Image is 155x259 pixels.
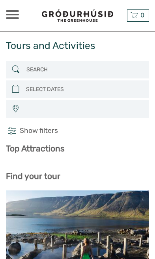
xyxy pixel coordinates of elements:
[23,83,145,96] input: SELECT DATES
[20,126,58,136] span: Show filters
[23,63,145,76] input: SEARCH
[6,143,65,153] b: Top Attractions
[6,171,60,181] b: Find your tour
[6,40,95,51] h1: Tours and Activities
[6,126,149,136] h4: Show filters
[42,9,113,22] img: 1578-341a38b5-ce05-4595-9f3d-b8aa3718a0b3_logo_small.jpg
[139,11,146,19] span: 0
